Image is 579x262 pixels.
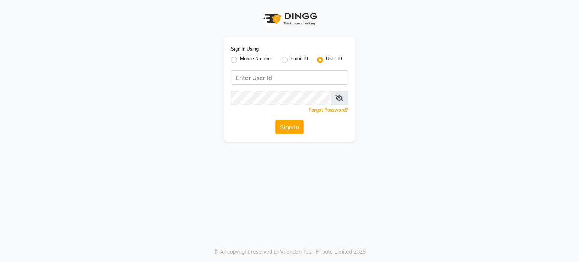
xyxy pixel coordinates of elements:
[231,46,260,52] label: Sign In Using:
[309,107,348,113] a: Forgot Password?
[291,55,308,64] label: Email ID
[326,55,342,64] label: User ID
[275,120,304,134] button: Sign In
[231,70,348,85] input: Username
[231,91,331,105] input: Username
[240,55,273,64] label: Mobile Number
[259,8,320,30] img: logo1.svg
